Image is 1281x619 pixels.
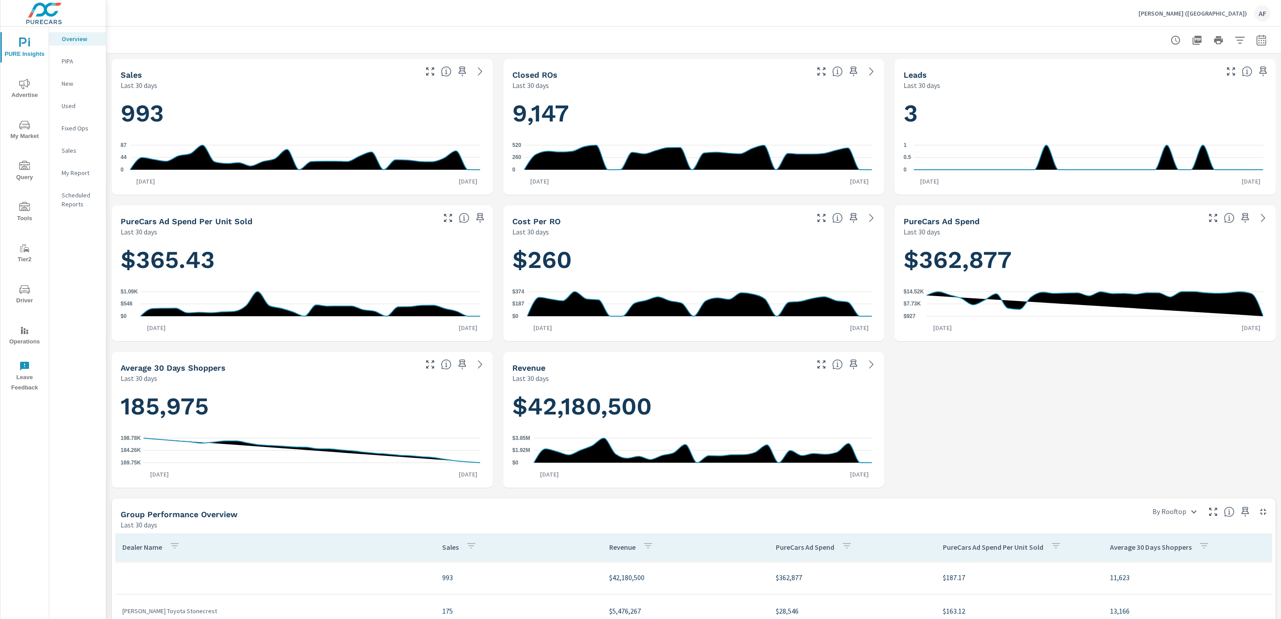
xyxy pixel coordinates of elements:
p: 11,623 [1110,572,1264,583]
p: [DATE] [844,323,875,332]
p: Scheduled Reports [62,191,99,209]
div: Used [49,99,106,113]
span: Number of Leads generated from PureCars Tools for the selected dealership group over the selected... [1242,66,1252,77]
button: "Export Report to PDF" [1188,31,1206,49]
text: 520 [512,142,521,148]
h1: 185,975 [121,391,484,422]
text: $927 [904,313,916,319]
p: PIPA [62,57,99,66]
p: [DATE] [527,323,558,332]
text: 0 [904,167,907,173]
span: Leave Feedback [3,361,46,393]
div: Fixed Ops [49,121,106,135]
span: Save this to your personalized report [846,357,861,372]
div: By Rooftop [1147,504,1202,519]
p: Overview [62,34,99,43]
p: [DATE] [452,323,484,332]
span: My Market [3,120,46,142]
p: [PERSON_NAME] Toyota Stonecrest [122,606,428,615]
text: $0 [121,313,127,319]
div: PIPA [49,54,106,68]
p: Fixed Ops [62,124,99,133]
span: Tier2 [3,243,46,265]
div: Overview [49,32,106,46]
h5: Leads [904,70,927,79]
button: Make Fullscreen [814,211,829,225]
text: $374 [512,289,524,295]
span: A rolling 30 day total of daily Shoppers on the dealership website, averaged over the selected da... [441,359,452,370]
p: 175 [442,606,595,616]
button: Make Fullscreen [1206,211,1220,225]
text: 184.26K [121,448,141,454]
a: See more details in report [864,64,879,79]
p: [DATE] [844,470,875,479]
span: Save this to your personalized report [473,211,487,225]
text: 0.5 [904,155,911,161]
span: Driver [3,284,46,306]
h1: 9,147 [512,98,875,129]
text: 0 [121,167,124,173]
span: Query [3,161,46,183]
span: Save this to your personalized report [846,64,861,79]
p: Last 30 days [904,80,940,91]
button: Select Date Range [1252,31,1270,49]
p: Sales [442,543,459,552]
p: $163.12 [943,606,1096,616]
span: Save this to your personalized report [1238,211,1252,225]
div: nav menu [0,27,49,397]
p: Sales [62,146,99,155]
text: 87 [121,142,127,148]
p: [DATE] [524,177,555,186]
p: $362,877 [776,572,929,583]
p: [DATE] [130,177,161,186]
button: Make Fullscreen [423,64,437,79]
text: $0 [512,460,519,466]
h5: Cost per RO [512,217,561,226]
text: $14.52K [904,289,924,295]
text: 1 [904,142,907,148]
p: [DATE] [844,177,875,186]
text: 198.78K [121,435,141,441]
h5: Group Performance Overview [121,510,238,519]
p: [DATE] [534,470,565,479]
p: Last 30 days [121,226,157,237]
text: $0 [512,313,519,319]
p: My Report [62,168,99,177]
p: Last 30 days [512,80,549,91]
span: Save this to your personalized report [455,357,469,372]
div: New [49,77,106,90]
h1: $365.43 [121,245,484,275]
span: Average cost of advertising per each vehicle sold at the dealer over the selected date range. The... [459,213,469,223]
h1: $42,180,500 [512,391,875,422]
p: Dealer Name [122,543,162,552]
a: See more details in report [864,211,879,225]
p: [DATE] [141,323,172,332]
p: Last 30 days [121,373,157,384]
button: Print Report [1210,31,1227,49]
h5: PureCars Ad Spend [904,217,980,226]
p: [DATE] [927,323,958,332]
p: Used [62,101,99,110]
span: Total cost of media for all PureCars channels for the selected dealership group over the selected... [1224,213,1235,223]
span: Advertise [3,79,46,100]
span: Tools [3,202,46,224]
h1: $362,877 [904,245,1267,275]
button: Make Fullscreen [1206,505,1220,519]
p: Revenue [609,543,636,552]
p: $5,476,267 [609,606,762,616]
p: [DATE] [452,177,484,186]
div: Scheduled Reports [49,188,106,211]
button: Minimize Widget [1256,505,1270,519]
span: Operations [3,325,46,347]
span: Save this to your personalized report [1256,64,1270,79]
span: Total sales revenue over the selected date range. [Source: This data is sourced from the dealer’s... [832,359,843,370]
h5: Average 30 Days Shoppers [121,363,226,372]
p: Last 30 days [512,373,549,384]
span: Understand group performance broken down by various segments. Use the dropdown in the upper right... [1224,506,1235,517]
p: PureCars Ad Spend Per Unit Sold [943,543,1043,552]
p: Average 30 Days Shoppers [1110,543,1192,552]
p: [DATE] [914,177,945,186]
h5: Revenue [512,363,545,372]
h5: PureCars Ad Spend Per Unit Sold [121,217,252,226]
button: Make Fullscreen [1224,64,1238,79]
